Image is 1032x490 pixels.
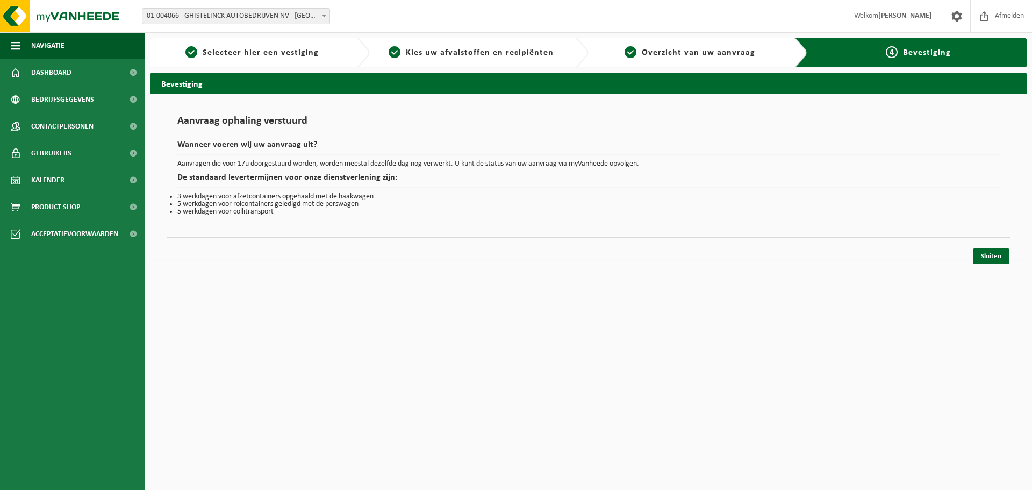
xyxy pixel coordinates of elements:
[973,248,1009,264] a: Sluiten
[185,46,197,58] span: 1
[31,140,71,167] span: Gebruikers
[886,46,898,58] span: 4
[177,173,1000,188] h2: De standaard levertermijnen voor onze dienstverlening zijn:
[177,201,1000,208] li: 5 werkdagen voor rolcontainers geledigd met de perswagen
[31,59,71,86] span: Dashboard
[625,46,636,58] span: 3
[31,194,80,221] span: Product Shop
[31,167,64,194] span: Kalender
[594,46,786,59] a: 3Overzicht van uw aanvraag
[177,208,1000,216] li: 5 werkdagen voor collitransport
[203,48,319,57] span: Selecteer hier een vestiging
[177,193,1000,201] li: 3 werkdagen voor afzetcontainers opgehaald met de haakwagen
[177,140,1000,155] h2: Wanneer voeren wij uw aanvraag uit?
[642,48,755,57] span: Overzicht van uw aanvraag
[150,73,1027,94] h2: Bevestiging
[177,160,1000,168] p: Aanvragen die voor 17u doorgestuurd worden, worden meestal dezelfde dag nog verwerkt. U kunt de s...
[31,113,94,140] span: Contactpersonen
[31,221,118,247] span: Acceptatievoorwaarden
[878,12,932,20] strong: [PERSON_NAME]
[903,48,951,57] span: Bevestiging
[142,8,330,24] span: 01-004066 - GHISTELINCK AUTOBEDRIJVEN NV - WAREGEM
[31,86,94,113] span: Bedrijfsgegevens
[142,9,329,24] span: 01-004066 - GHISTELINCK AUTOBEDRIJVEN NV - WAREGEM
[31,32,64,59] span: Navigatie
[406,48,554,57] span: Kies uw afvalstoffen en recipiënten
[156,46,348,59] a: 1Selecteer hier een vestiging
[389,46,400,58] span: 2
[375,46,568,59] a: 2Kies uw afvalstoffen en recipiënten
[177,116,1000,132] h1: Aanvraag ophaling verstuurd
